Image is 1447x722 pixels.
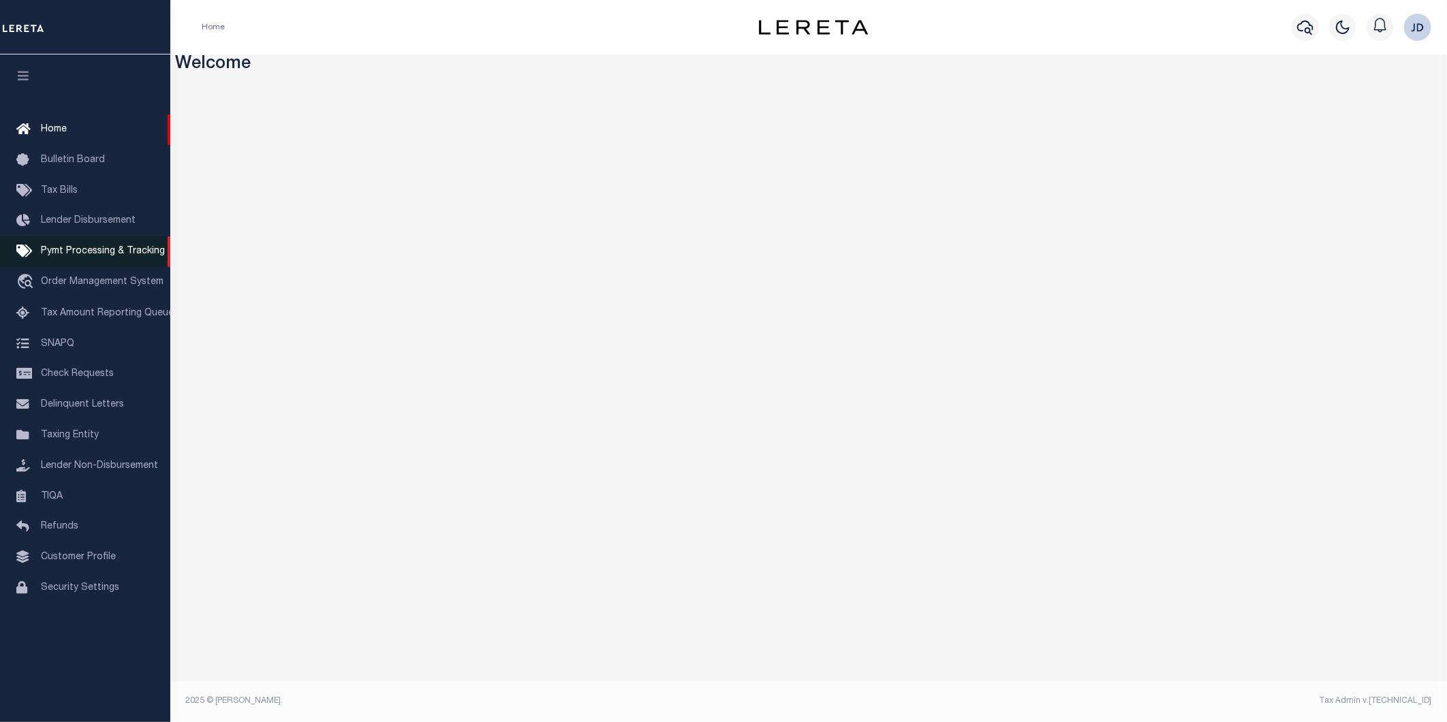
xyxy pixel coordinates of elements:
span: Refunds [41,522,78,531]
span: Customer Profile [41,552,116,562]
span: Lender Non-Disbursement [41,461,158,471]
span: Delinquent Letters [41,400,124,409]
span: Tax Amount Reporting Queue [41,309,174,318]
span: SNAPQ [41,339,74,348]
div: 2025 © [PERSON_NAME]. [176,695,809,707]
span: Home [41,125,67,134]
span: TIQA [41,491,63,501]
span: Tax Bills [41,186,78,195]
li: Home [202,21,225,33]
i: travel_explore [16,274,38,292]
img: logo-dark.svg [759,20,868,35]
span: Check Requests [41,369,114,379]
span: Taxing Entity [41,430,99,440]
span: Pymt Processing & Tracking [41,247,165,256]
span: Order Management System [41,277,164,287]
span: Bulletin Board [41,155,105,165]
div: Tax Admin v.[TECHNICAL_ID] [819,695,1432,707]
span: Lender Disbursement [41,216,136,225]
h3: Welcome [176,54,1442,76]
span: Security Settings [41,583,119,593]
